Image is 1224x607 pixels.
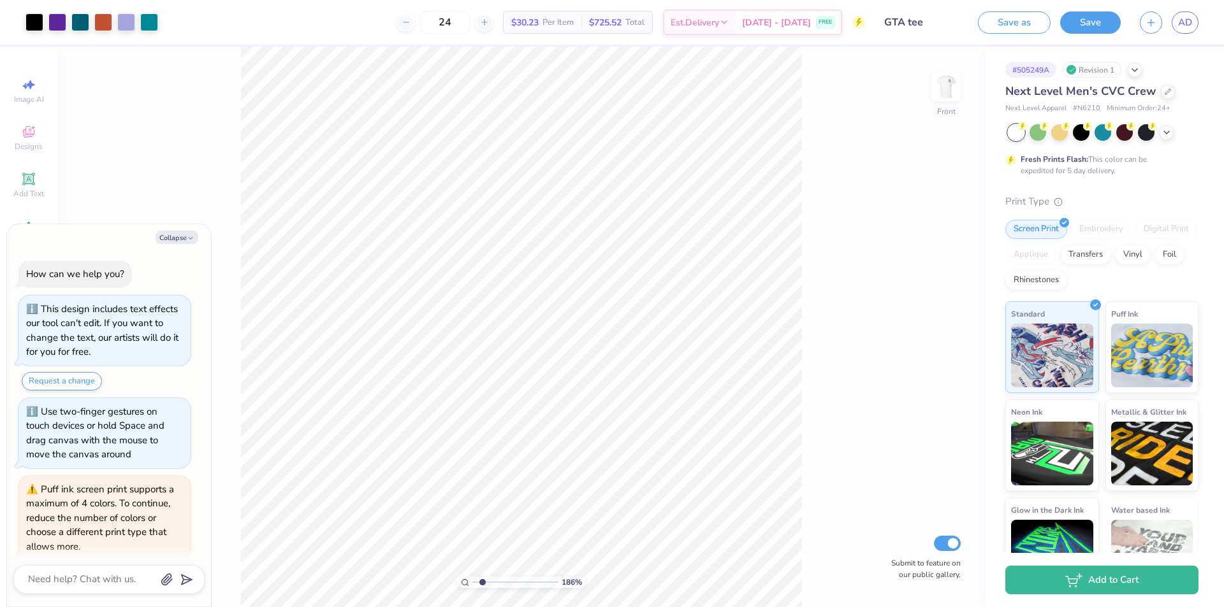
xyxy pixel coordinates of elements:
[1107,103,1170,114] span: Minimum Order: 24 +
[1111,324,1193,387] img: Puff Ink
[1073,103,1100,114] span: # N6210
[1111,503,1170,517] span: Water based Ink
[13,189,44,199] span: Add Text
[819,18,832,27] span: FREE
[420,11,470,34] input: – –
[1005,194,1198,209] div: Print Type
[1005,103,1067,114] span: Next Level Apparel
[1005,220,1067,239] div: Screen Print
[875,10,968,35] input: Untitled Design
[562,576,582,588] span: 186 %
[1071,220,1132,239] div: Embroidery
[1111,520,1193,583] img: Water based Ink
[26,405,164,461] div: Use two-finger gestures on touch devices or hold Space and drag canvas with the mouse to move the...
[26,268,124,280] div: How can we help you?
[1115,245,1151,264] div: Vinyl
[1011,405,1042,418] span: Neon Ink
[937,106,956,117] div: Front
[884,557,961,580] label: Submit to feature on our public gallery.
[1060,11,1121,34] button: Save
[1155,245,1184,264] div: Foil
[1011,503,1084,517] span: Glow in the Dark Ink
[1178,15,1192,30] span: AD
[543,16,574,29] span: Per Item
[671,16,719,29] span: Est. Delivery
[1111,405,1186,418] span: Metallic & Glitter Ink
[1011,520,1093,583] img: Glow in the Dark Ink
[1005,271,1067,290] div: Rhinestones
[1172,11,1198,34] a: AD
[511,16,539,29] span: $30.23
[1005,83,1156,99] span: Next Level Men's CVC Crew
[1011,324,1093,387] img: Standard
[1021,154,1177,176] div: This color can be expedited for 5 day delivery.
[1005,245,1056,264] div: Applique
[978,11,1051,34] button: Save as
[26,303,178,359] div: This design includes text effects our tool can't edit. If you want to change the text, our artist...
[1011,422,1093,485] img: Neon Ink
[589,16,622,29] span: $725.52
[15,141,43,152] span: Designs
[1011,307,1045,320] span: Standard
[742,16,811,29] span: [DATE] - [DATE]
[1111,307,1138,320] span: Puff Ink
[156,231,198,244] button: Collapse
[1021,154,1088,164] strong: Fresh Prints Flash:
[1005,566,1198,594] button: Add to Cart
[1135,220,1197,239] div: Digital Print
[14,94,44,104] span: Image AI
[26,483,174,553] div: Puff ink screen print supports a maximum of 4 colors. To continue, reduce the number of colors or...
[1111,422,1193,485] img: Metallic & Glitter Ink
[1063,62,1121,78] div: Revision 1
[625,16,645,29] span: Total
[1060,245,1111,264] div: Transfers
[933,74,959,99] img: Front
[22,372,102,390] button: Request a change
[1005,62,1056,78] div: # 505249A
